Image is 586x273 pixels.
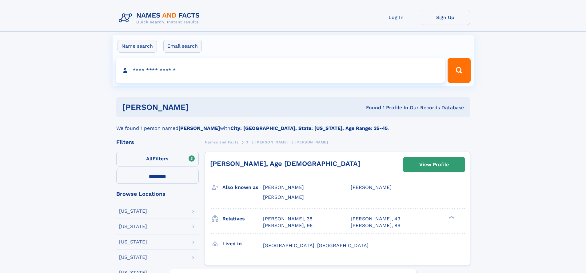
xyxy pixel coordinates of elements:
[118,40,157,53] label: Name search
[277,104,464,111] div: Found 1 Profile In Our Records Database
[448,58,470,83] button: Search Button
[419,158,449,172] div: View Profile
[351,184,392,190] span: [PERSON_NAME]
[263,222,313,229] a: [PERSON_NAME], 95
[163,40,202,53] label: Email search
[222,239,263,249] h3: Lived in
[116,10,205,26] img: Logo Names and Facts
[116,139,199,145] div: Filters
[116,117,470,132] div: We found 1 person named with .
[116,191,199,197] div: Browse Locations
[116,58,445,83] input: search input
[205,138,239,146] a: Names and Facts
[245,138,249,146] a: D
[119,209,147,214] div: [US_STATE]
[178,125,220,131] b: [PERSON_NAME]
[421,10,470,25] a: Sign Up
[119,224,147,229] div: [US_STATE]
[404,157,464,172] a: View Profile
[146,156,153,162] span: All
[351,222,401,229] a: [PERSON_NAME], 89
[255,138,288,146] a: [PERSON_NAME]
[222,182,263,193] h3: Also known as
[222,214,263,224] h3: Relatives
[255,140,288,144] span: [PERSON_NAME]
[245,140,249,144] span: D
[447,215,455,219] div: ❯
[295,140,328,144] span: [PERSON_NAME]
[263,184,304,190] span: [PERSON_NAME]
[263,215,313,222] a: [PERSON_NAME], 38
[372,10,421,25] a: Log In
[122,103,277,111] h1: [PERSON_NAME]
[210,160,360,167] a: [PERSON_NAME], Age [DEMOGRAPHIC_DATA]
[119,239,147,244] div: [US_STATE]
[263,243,369,248] span: [GEOGRAPHIC_DATA], [GEOGRAPHIC_DATA]
[263,194,304,200] span: [PERSON_NAME]
[119,255,147,260] div: [US_STATE]
[351,215,400,222] a: [PERSON_NAME], 43
[230,125,388,131] b: City: [GEOGRAPHIC_DATA], State: [US_STATE], Age Range: 35-45
[116,152,199,167] label: Filters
